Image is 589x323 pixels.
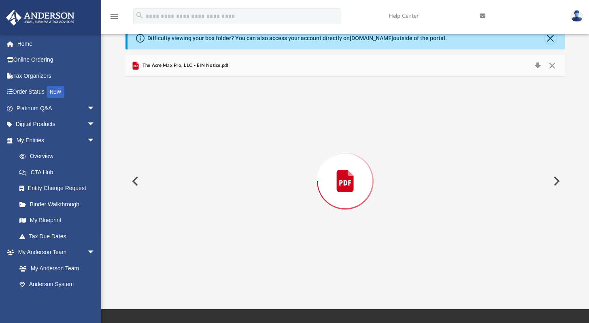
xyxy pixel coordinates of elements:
[11,276,103,293] a: Anderson System
[11,228,107,244] a: Tax Due Dates
[109,11,119,21] i: menu
[4,10,77,26] img: Anderson Advisors Platinum Portal
[547,170,565,193] button: Next File
[135,11,144,20] i: search
[11,148,107,165] a: Overview
[6,52,107,68] a: Online Ordering
[125,55,565,286] div: Preview
[140,62,228,69] span: The Acre Max Pro, LLC - EIN Notice.pdf
[545,32,556,44] button: Close
[11,292,103,308] a: Client Referrals
[544,60,559,71] button: Close
[6,132,107,148] a: My Entitiesarrow_drop_down
[350,35,393,41] a: [DOMAIN_NAME]
[6,84,107,101] a: Order StatusNEW
[530,60,545,71] button: Download
[11,212,103,229] a: My Blueprint
[6,68,107,84] a: Tax Organizers
[571,10,583,22] img: User Pic
[11,180,107,197] a: Entity Change Request
[11,164,107,180] a: CTA Hub
[87,132,103,149] span: arrow_drop_down
[87,116,103,133] span: arrow_drop_down
[87,244,103,261] span: arrow_drop_down
[87,100,103,117] span: arrow_drop_down
[11,260,99,276] a: My Anderson Team
[6,36,107,52] a: Home
[125,170,143,193] button: Previous File
[47,86,64,98] div: NEW
[6,100,107,116] a: Platinum Q&Aarrow_drop_down
[6,116,107,133] a: Digital Productsarrow_drop_down
[147,34,447,43] div: Difficulty viewing your box folder? You can also access your account directly on outside of the p...
[109,15,119,21] a: menu
[11,196,107,212] a: Binder Walkthrough
[6,244,103,261] a: My Anderson Teamarrow_drop_down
